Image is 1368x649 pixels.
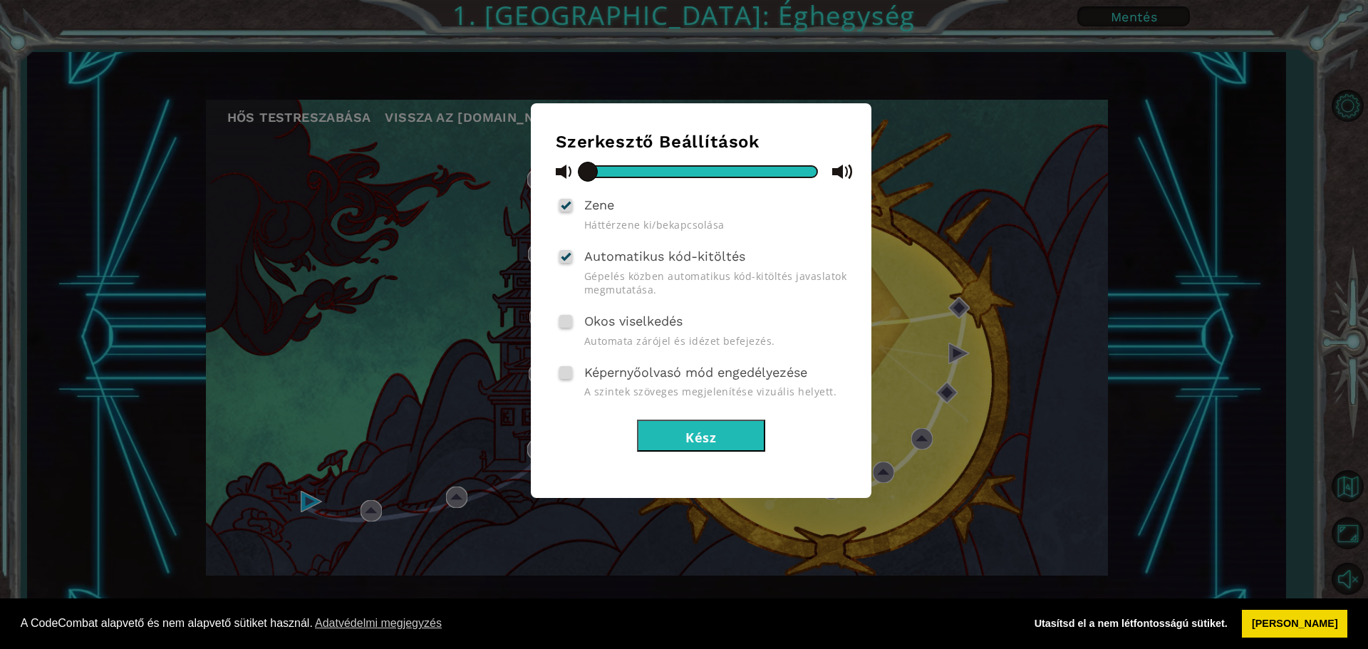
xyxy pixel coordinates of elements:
[584,218,846,232] span: Háttérzene ki/bekapcsolása
[637,420,765,452] button: Kész
[584,313,683,328] span: Okos viselkedés
[584,334,846,348] span: Automata zárójel és idézet befejezés.
[21,613,1013,634] span: A CodeCombat alapvető és nem alapvető sütiket használ.
[1242,610,1347,638] a: allow cookies
[584,269,846,296] span: Gépelés közben automatikus kód-kitöltés javaslatok megmutatása.
[556,132,846,152] h3: Szerkesztő Beállítások
[313,613,444,634] a: learn more about cookies
[1025,610,1237,638] a: deny cookies
[584,365,807,380] span: Képernyőolvasó mód engedélyezése
[584,385,846,398] span: A szintek szöveges megjelenítése vizuális helyett.
[584,249,745,264] span: Automatikus kód-kitöltés
[584,197,614,212] span: Zene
